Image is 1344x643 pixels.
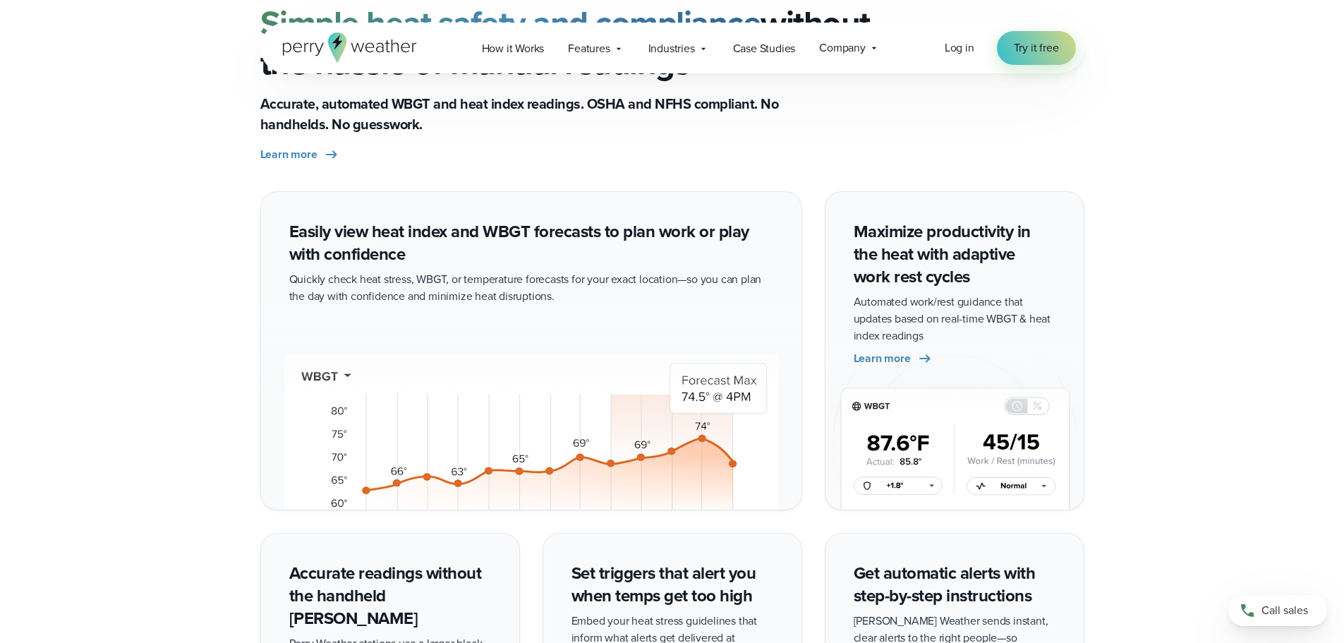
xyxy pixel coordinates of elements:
[733,40,796,57] span: Case Studies
[260,4,1084,83] h2: without the hassle of manual readings
[854,350,911,367] span: Learn more
[470,34,557,63] a: How it Works
[1228,595,1327,626] a: Call sales
[854,350,933,367] a: Learn more
[648,40,695,57] span: Industries
[721,34,808,63] a: Case Studies
[260,146,317,163] span: Learn more
[482,40,545,57] span: How it Works
[1261,602,1308,619] span: Call sales
[260,146,340,163] a: Learn more
[819,40,866,56] span: Company
[825,341,1084,510] img: 01_bento-light_HS.svg
[945,40,974,56] a: Log in
[997,31,1076,65] a: Try it free
[568,40,610,57] span: Features
[1014,40,1059,56] span: Try it free
[260,94,825,135] p: Accurate, automated WBGT and heat index readings. OSHA and NFHS compliant. No handhelds. No guess...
